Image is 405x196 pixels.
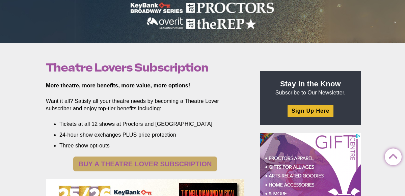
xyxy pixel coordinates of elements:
li: 24-hour show exchanges PLUS price protection [59,131,234,139]
a: Back to Top [385,149,398,162]
p: Want it all? Satisfy all your theatre needs by becoming a Theatre Lover subscriber and enjoy top-... [46,97,244,112]
a: Sign Up Here [288,105,333,117]
a: BUY A THEATRE LOVER SUBSCRIPTION [73,157,217,171]
h1: Theatre Lovers Subscription [46,61,244,74]
p: Subscribe to Our Newsletter. [268,79,353,96]
strong: Stay in the Know [280,80,341,88]
strong: More theatre, more benefits, more value, more options! [46,83,190,88]
li: Three show opt-outs [59,142,234,149]
li: Tickets at all 12 shows at Proctors and [GEOGRAPHIC_DATA] [59,120,234,128]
